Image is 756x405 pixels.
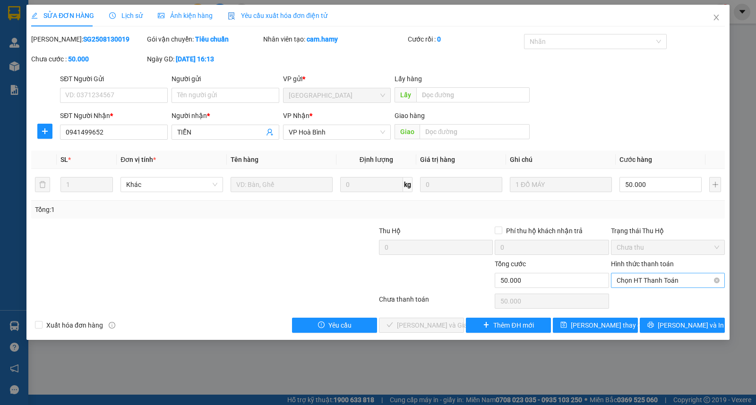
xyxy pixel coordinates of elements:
[231,177,333,192] input: VD: Bàn, Ghế
[60,74,168,84] div: SĐT Người Gửi
[109,12,116,19] span: clock-circle
[147,54,261,64] div: Ngày GD:
[43,320,107,330] span: Xuất hóa đơn hàng
[126,177,217,192] span: Khác
[158,12,164,19] span: picture
[289,88,385,102] span: Sài Gòn
[466,318,551,333] button: plusThêm ĐH mới
[31,12,94,19] span: SỬA ĐƠN HÀNG
[713,14,720,21] span: close
[31,12,38,19] span: edit
[195,35,229,43] b: Tiêu chuẩn
[395,75,422,83] span: Lấy hàng
[416,87,530,102] input: Dọc đường
[37,124,52,139] button: plus
[420,124,530,139] input: Dọc đường
[83,35,129,43] b: SG2508130019
[307,35,338,43] b: cam.hamy
[378,294,494,311] div: Chưa thanh toán
[420,177,502,192] input: 0
[617,273,719,287] span: Chọn HT Thanh Toán
[266,128,274,136] span: user-add
[31,54,145,64] div: Chưa cước :
[68,55,89,63] b: 50.000
[506,151,616,169] th: Ghi chú
[611,226,725,236] div: Trạng thái Thu Hộ
[560,321,567,329] span: save
[553,318,638,333] button: save[PERSON_NAME] thay đổi
[395,87,416,102] span: Lấy
[658,320,724,330] span: [PERSON_NAME] và In
[147,34,261,44] div: Gói vận chuyển:
[420,156,455,163] span: Giá trị hàng
[109,322,115,329] span: info-circle
[714,278,720,283] span: close-circle
[395,112,425,119] span: Giao hàng
[292,318,377,333] button: exclamation-circleYêu cầu
[437,35,441,43] b: 0
[318,321,325,329] span: exclamation-circle
[120,156,156,163] span: Đơn vị tính
[60,110,168,121] div: SĐT Người Nhận
[611,260,674,268] label: Hình thức thanh toán
[158,12,213,19] span: Ảnh kiện hàng
[35,204,292,215] div: Tổng: 1
[493,320,533,330] span: Thêm ĐH mới
[408,34,522,44] div: Cước rồi :
[640,318,725,333] button: printer[PERSON_NAME] và In
[360,156,393,163] span: Định lượng
[483,321,490,329] span: plus
[38,127,52,135] span: plus
[617,240,719,254] span: Chưa thu
[263,34,406,44] div: Nhân viên tạo:
[231,156,258,163] span: Tên hàng
[283,112,309,119] span: VP Nhận
[228,12,235,20] img: icon
[328,320,352,330] span: Yêu cầu
[228,12,327,19] span: Yêu cầu xuất hóa đơn điện tử
[709,177,721,192] button: plus
[176,55,214,63] b: [DATE] 16:13
[495,260,526,268] span: Tổng cước
[395,124,420,139] span: Giao
[703,5,730,31] button: Close
[379,318,464,333] button: check[PERSON_NAME] và Giao hàng
[172,110,279,121] div: Người nhận
[172,74,279,84] div: Người gửi
[403,177,412,192] span: kg
[289,125,385,139] span: VP Hoà Bình
[510,177,612,192] input: Ghi Chú
[619,156,652,163] span: Cước hàng
[571,320,646,330] span: [PERSON_NAME] thay đổi
[60,156,68,163] span: SL
[647,321,654,329] span: printer
[283,74,391,84] div: VP gửi
[31,34,145,44] div: [PERSON_NAME]:
[379,227,401,235] span: Thu Hộ
[35,177,50,192] button: delete
[502,226,586,236] span: Phí thu hộ khách nhận trả
[109,12,143,19] span: Lịch sử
